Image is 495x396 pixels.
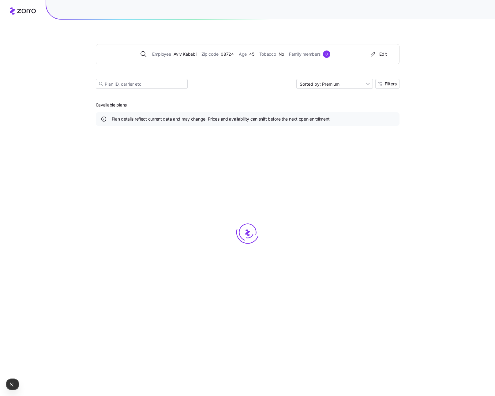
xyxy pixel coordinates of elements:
[279,51,284,58] span: No
[367,49,389,59] button: Edit
[249,51,254,58] span: 45
[96,79,188,89] input: Plan ID, carrier etc.
[375,79,399,89] button: Filters
[296,79,373,89] input: Sort by
[369,51,387,57] div: Edit
[239,51,247,58] span: Age
[385,82,397,86] span: Filters
[174,51,197,58] span: Aviv Kababi
[259,51,276,58] span: Tobacco
[152,51,171,58] span: Employee
[201,51,219,58] span: Zip code
[221,51,234,58] span: 08724
[112,116,330,122] span: Plan details reflect current data and may change. Prices and availability can shift before the ne...
[289,51,321,58] span: Family members
[96,102,127,108] span: 0 available plans
[323,50,330,58] div: 0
